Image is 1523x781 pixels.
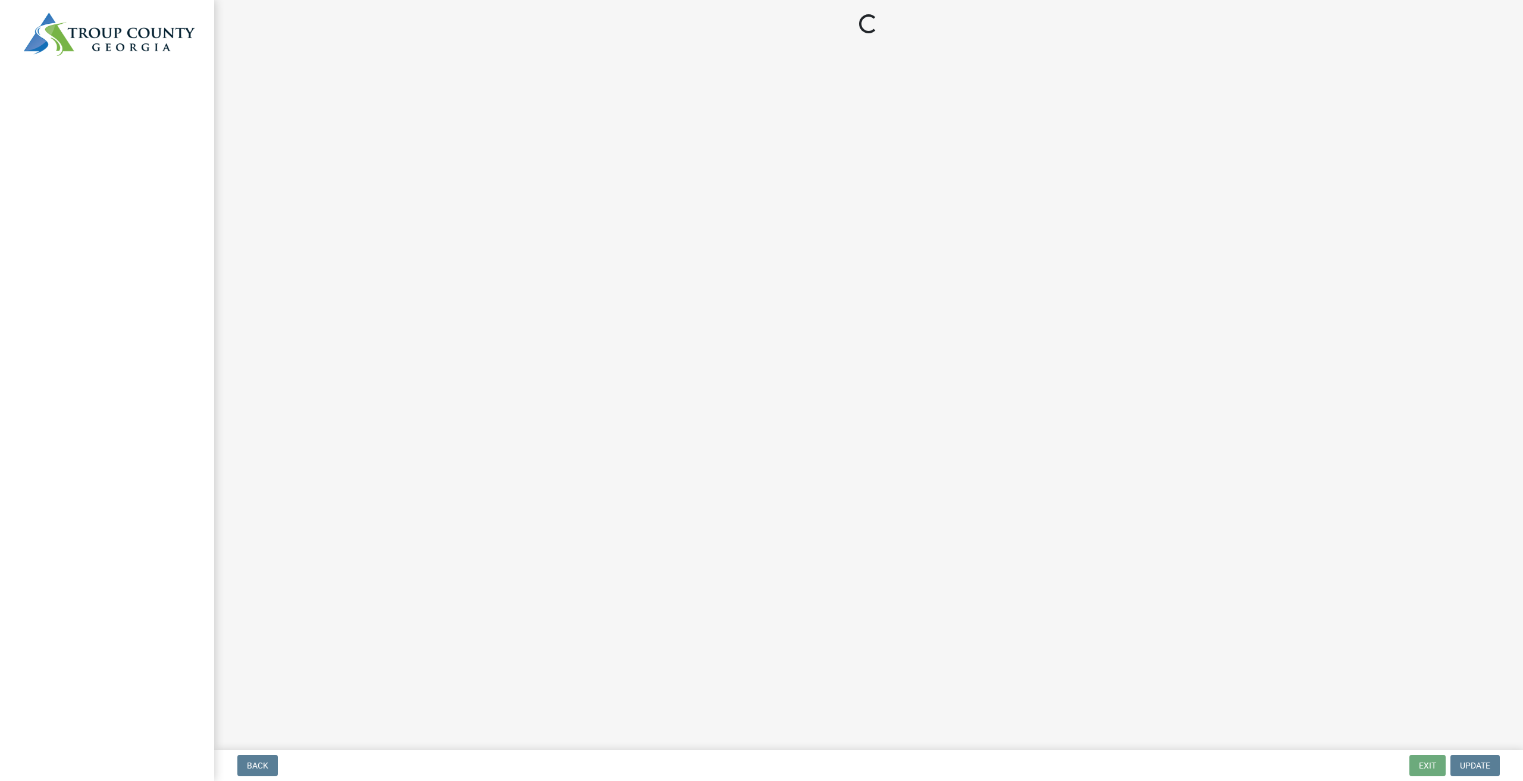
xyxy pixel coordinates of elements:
[237,755,278,776] button: Back
[24,12,195,56] img: Troup County, Georgia
[1409,755,1446,776] button: Exit
[1450,755,1500,776] button: Update
[1460,761,1490,770] span: Update
[247,761,268,770] span: Back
